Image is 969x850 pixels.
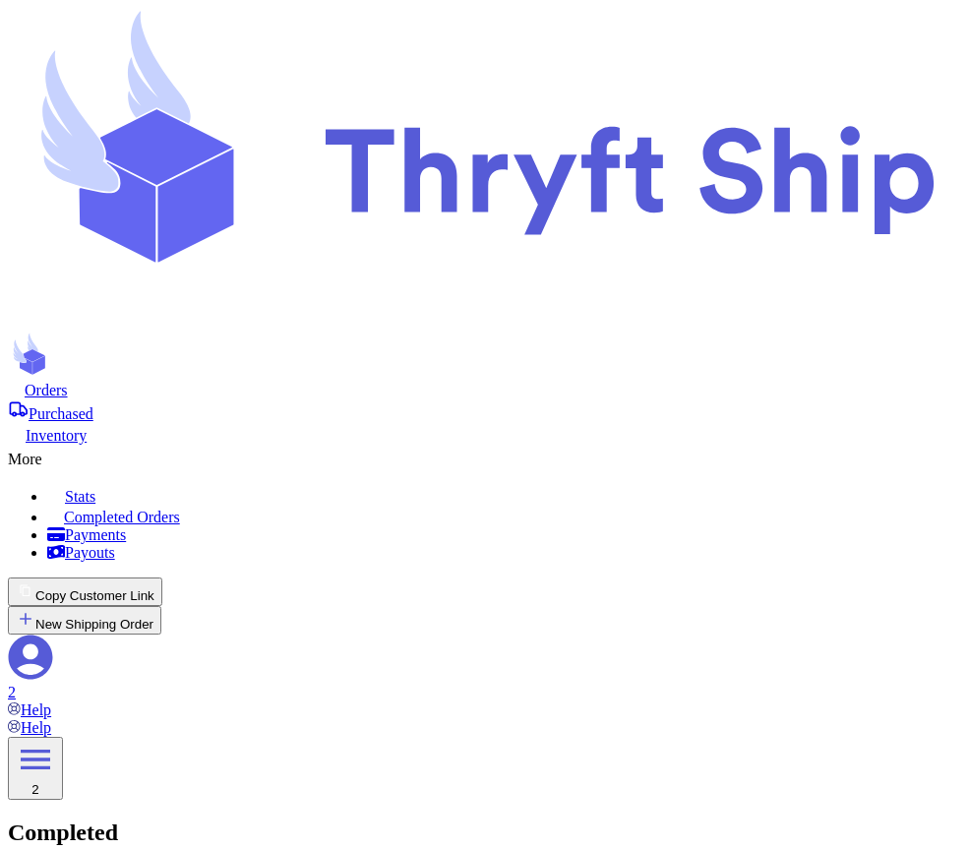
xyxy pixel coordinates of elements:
[8,606,161,635] button: New Shipping Order
[47,484,961,506] a: Stats
[8,719,51,736] a: Help
[47,544,961,562] a: Payouts
[8,635,961,701] a: 2
[47,506,961,526] a: Completed Orders
[65,526,126,543] span: Payments
[65,544,115,561] span: Payouts
[25,382,68,398] span: Orders
[8,423,961,445] a: Inventory
[8,380,961,399] a: Orders
[21,719,51,736] span: Help
[8,577,162,606] button: Copy Customer Link
[47,526,961,544] a: Payments
[21,701,51,718] span: Help
[8,737,63,800] button: 2
[65,488,95,505] span: Stats
[8,684,961,701] div: 2
[8,701,51,718] a: Help
[8,820,961,846] h2: Completed
[26,427,87,444] span: Inventory
[8,399,961,423] a: Purchased
[16,782,55,797] div: 2
[8,445,961,468] div: More
[64,509,180,525] span: Completed Orders
[29,405,93,422] span: Purchased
